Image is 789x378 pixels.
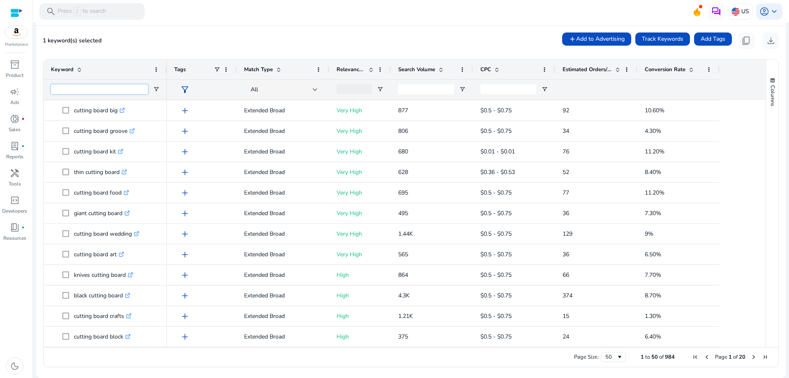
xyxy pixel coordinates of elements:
[563,107,569,114] span: 92
[645,292,661,299] span: 8.70%
[180,332,190,342] span: add
[398,168,408,176] span: 628
[563,230,572,238] span: 129
[398,230,413,238] span: 1.44K
[74,164,127,181] p: thin cutting board
[480,84,536,94] input: CPC Filter Input
[645,66,685,73] span: Conversion Rate
[153,86,159,93] button: Open Filter Menu
[645,107,664,114] span: 10.60%
[398,271,408,279] span: 864
[480,333,512,341] span: $0.5 - $0.75
[244,143,322,160] p: Extended Broad
[480,148,515,155] span: $0.01 - $0.01
[10,195,20,205] span: code_blocks
[750,354,757,360] div: Next Page
[10,87,20,97] span: campaign
[715,353,727,361] span: Page
[74,143,123,160] p: cutting board kit
[43,37,102,44] span: 1 keyword(s) selected
[563,66,612,73] span: Estimated Orders/Month
[74,205,130,222] p: giant cutting board
[46,7,56,16] span: search
[10,361,20,371] span: dark_mode
[645,250,661,258] span: 6.50%
[480,250,512,258] span: $0.5 - $0.75
[645,168,661,176] span: 8.40%
[337,123,383,139] p: Very High
[74,7,81,16] span: /
[244,66,273,73] span: Match Type
[377,86,383,93] button: Open Filter Menu
[605,353,616,361] div: 50
[337,328,383,345] p: High
[769,85,776,106] span: Columns
[692,354,699,360] div: First Page
[244,287,322,304] p: Extended Broad
[337,143,383,160] p: Very High
[337,66,365,73] span: Relevance Score
[769,7,779,16] span: keyboard_arrow_down
[574,353,599,361] div: Page Size:
[337,184,383,201] p: Very High
[74,287,130,304] p: black cutting board
[659,353,664,361] span: of
[180,250,190,260] span: add
[398,84,454,94] input: Search Volume Filter Input
[10,60,20,70] span: inventory_2
[74,102,125,119] p: cutting board big
[58,7,106,16] p: Press to search
[21,226,25,229] span: fiber_manual_record
[9,180,21,188] p: Tools
[5,26,28,38] img: amazon.svg
[244,328,322,345] p: Extended Broad
[480,230,512,238] span: $0.5 - $0.75
[563,209,569,217] span: 36
[74,267,133,283] p: knives cutting board
[180,167,190,177] span: add
[10,114,20,124] span: donut_small
[480,107,512,114] span: $0.5 - $0.75
[642,35,683,43] span: Track Keywords
[541,86,548,93] button: Open Filter Menu
[180,85,190,95] span: filter_alt
[10,141,20,151] span: lab_profile
[398,312,413,320] span: 1.21K
[762,354,768,360] div: Last Page
[74,246,124,263] p: cutting board art
[763,32,779,49] button: download
[480,312,512,320] span: $0.5 - $0.75
[244,205,322,222] p: Extended Broad
[244,267,322,283] p: Extended Broad
[562,32,631,46] button: Add to Advertising
[180,147,190,157] span: add
[180,229,190,239] span: add
[398,127,408,135] span: 806
[459,86,466,93] button: Open Filter Menu
[766,36,776,46] span: download
[480,189,512,197] span: $0.5 - $0.75
[480,127,512,135] span: $0.5 - $0.75
[21,117,25,121] span: fiber_manual_record
[731,7,740,16] img: us.svg
[563,292,572,299] span: 374
[244,308,322,325] p: Extended Broad
[337,287,383,304] p: High
[10,168,20,178] span: handyman
[244,225,322,242] p: Extended Broad
[337,102,383,119] p: Very High
[74,328,131,345] p: cutting board block
[2,207,27,215] p: Developers
[337,164,383,181] p: Very High
[244,164,322,181] p: Extended Broad
[398,250,408,258] span: 565
[6,153,23,160] p: Reports
[645,127,661,135] span: 4.30%
[10,223,20,232] span: book_4
[337,205,383,222] p: Very High
[704,354,710,360] div: Previous Page
[635,32,690,46] button: Track Keywords
[180,126,190,136] span: add
[180,291,190,301] span: add
[480,66,491,73] span: CPC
